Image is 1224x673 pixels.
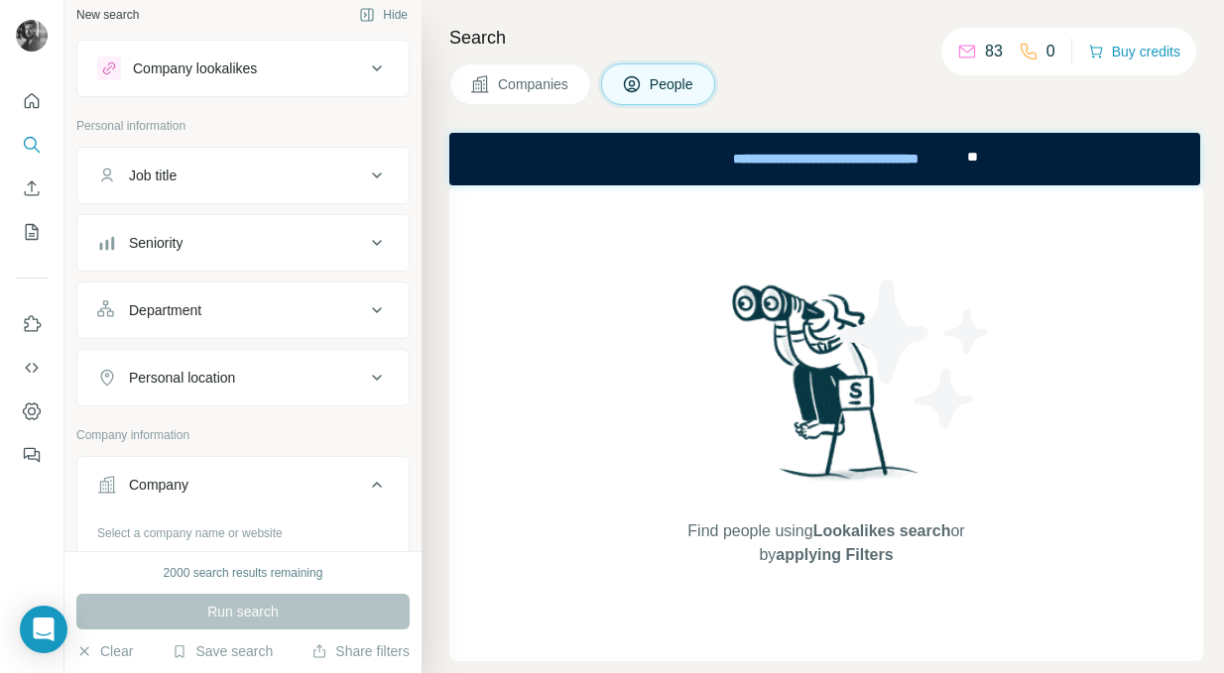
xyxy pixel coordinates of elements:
[449,24,1200,52] h4: Search
[97,516,389,542] div: Select a company name or website
[77,286,409,334] button: Department
[16,214,48,250] button: My lists
[813,522,951,539] span: Lookalikes search
[16,170,48,206] button: Enrich CSV
[20,606,67,653] div: Open Intercom Messenger
[77,45,409,92] button: Company lookalikes
[77,152,409,199] button: Job title
[76,426,410,444] p: Company information
[311,641,410,661] button: Share filters
[1046,40,1055,63] p: 0
[16,393,48,429] button: Dashboard
[16,350,48,386] button: Use Surfe API
[164,564,323,582] div: 2000 search results remaining
[172,641,273,661] button: Save search
[16,20,48,52] img: Avatar
[76,641,133,661] button: Clear
[129,300,201,320] div: Department
[723,280,929,501] img: Surfe Illustration - Woman searching with binoculars
[129,475,188,495] div: Company
[129,233,183,253] div: Seniority
[77,461,409,516] button: Company
[77,219,409,267] button: Seniority
[985,40,1003,63] p: 83
[16,306,48,342] button: Use Surfe on LinkedIn
[16,437,48,473] button: Feedback
[776,546,893,563] span: applying Filters
[133,58,257,78] div: Company lookalikes
[16,83,48,119] button: Quick start
[76,6,139,24] div: New search
[1088,38,1180,65] button: Buy credits
[498,74,570,94] span: Companies
[129,166,177,185] div: Job title
[16,127,48,163] button: Search
[668,519,985,567] span: Find people using or by
[77,354,409,401] button: Personal location
[449,133,1200,185] iframe: Banner
[826,265,1005,443] img: Surfe Illustration - Stars
[129,368,235,388] div: Personal location
[76,117,410,135] p: Personal information
[650,74,695,94] span: People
